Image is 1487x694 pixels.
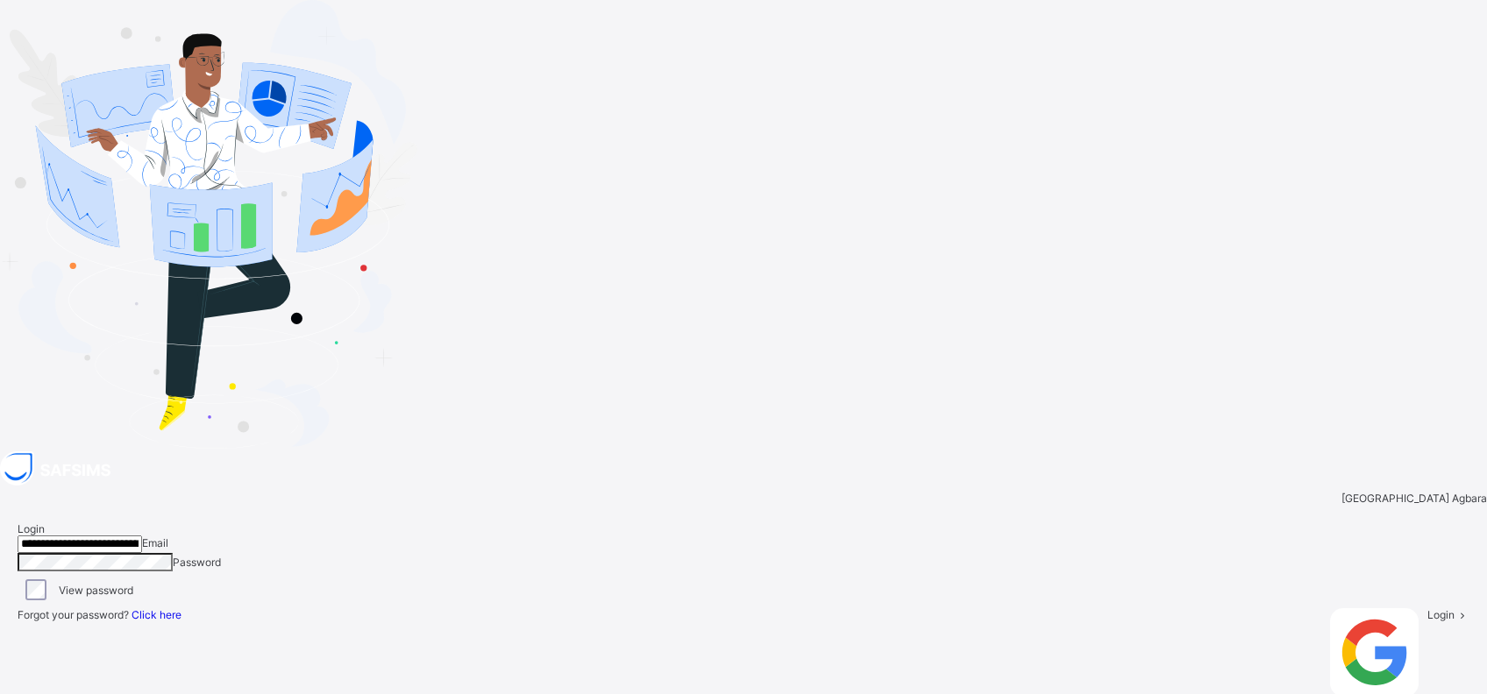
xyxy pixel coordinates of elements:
span: Password [173,556,221,569]
label: View password [59,584,133,597]
span: [GEOGRAPHIC_DATA] Agbara [1341,492,1487,505]
a: Click here [132,608,181,621]
span: Email [142,536,168,549]
span: Login [18,522,45,535]
span: Forgot your password? [18,608,181,621]
span: Login [1427,608,1455,621]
